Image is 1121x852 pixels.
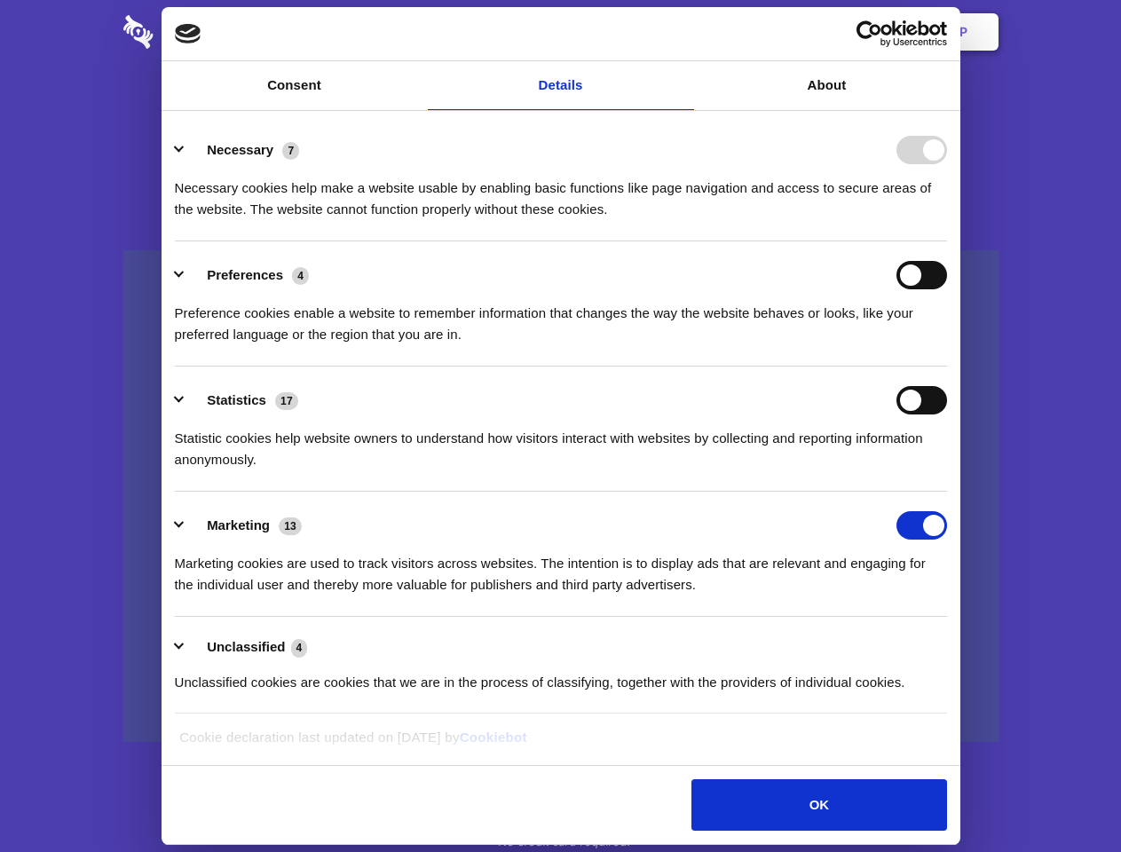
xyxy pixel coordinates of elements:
img: logo-wordmark-white-trans-d4663122ce5f474addd5e946df7df03e33cb6a1c49d2221995e7729f52c070b2.svg [123,15,275,49]
button: OK [691,779,946,831]
h1: Eliminate Slack Data Loss. [123,80,999,144]
a: Contact [720,4,801,59]
label: Statistics [207,392,266,407]
iframe: Drift Widget Chat Controller [1032,763,1100,831]
label: Preferences [207,267,283,282]
button: Unclassified (4) [175,636,319,659]
a: Wistia video thumbnail [123,250,999,743]
a: Consent [162,61,428,110]
span: 13 [279,517,302,535]
label: Necessary [207,142,273,157]
a: About [694,61,960,110]
button: Necessary (7) [175,136,311,164]
button: Statistics (17) [175,386,310,414]
a: Details [428,61,694,110]
span: 17 [275,392,298,410]
h4: Auto-redaction of sensitive data, encrypted data sharing and self-destructing private chats. Shar... [123,162,999,220]
button: Preferences (4) [175,261,320,289]
a: Pricing [521,4,598,59]
a: Login [805,4,882,59]
img: logo [175,24,201,43]
div: Unclassified cookies are cookies that we are in the process of classifying, together with the pro... [175,659,947,693]
a: Usercentrics Cookiebot - opens in a new window [792,20,947,47]
button: Marketing (13) [175,511,313,540]
span: 4 [291,639,308,657]
div: Necessary cookies help make a website usable by enabling basic functions like page navigation and... [175,164,947,220]
span: 7 [282,142,299,160]
a: Cookiebot [460,730,527,745]
label: Marketing [207,517,270,532]
span: 4 [292,267,309,285]
div: Statistic cookies help website owners to understand how visitors interact with websites by collec... [175,414,947,470]
div: Marketing cookies are used to track visitors across websites. The intention is to display ads tha... [175,540,947,596]
div: Preference cookies enable a website to remember information that changes the way the website beha... [175,289,947,345]
div: Cookie declaration last updated on [DATE] by [166,727,955,761]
